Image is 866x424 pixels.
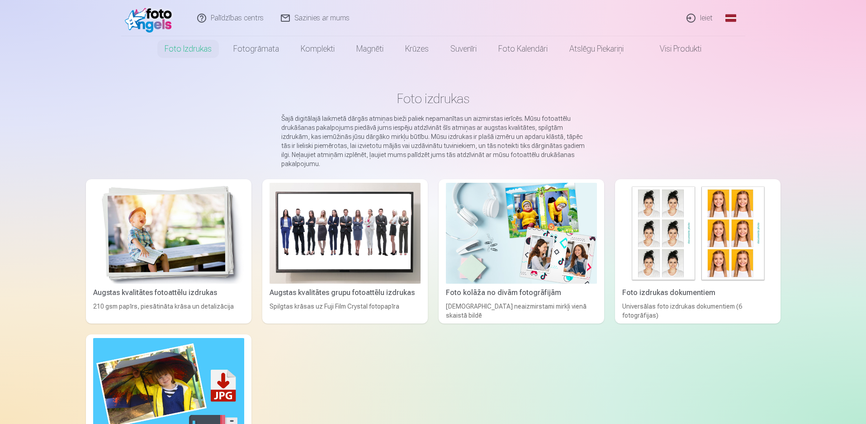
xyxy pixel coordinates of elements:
div: [DEMOGRAPHIC_DATA] neaizmirstami mirkļi vienā skaistā bildē [442,302,601,320]
div: Universālas foto izdrukas dokumentiem (6 fotogrāfijas) [619,302,777,320]
div: Augstas kvalitātes fotoattēlu izdrukas [90,287,248,298]
a: Foto izdrukas dokumentiemFoto izdrukas dokumentiemUniversālas foto izdrukas dokumentiem (6 fotogr... [615,179,781,324]
img: Foto kolāža no divām fotogrāfijām [446,183,597,284]
a: Foto kalendāri [487,36,558,62]
a: Augstas kvalitātes fotoattēlu izdrukasAugstas kvalitātes fotoattēlu izdrukas210 gsm papīrs, piesā... [86,179,251,324]
img: Foto izdrukas dokumentiem [622,183,773,284]
a: Suvenīri [440,36,487,62]
div: Augstas kvalitātes grupu fotoattēlu izdrukas [266,287,424,298]
div: Spilgtas krāsas uz Fuji Film Crystal fotopapīra [266,302,424,320]
p: Šajā digitālajā laikmetā dārgās atmiņas bieži paliek nepamanītas un aizmirstas ierīcēs. Mūsu foto... [281,114,585,168]
h1: Foto izdrukas [93,91,773,107]
img: /fa1 [125,4,177,33]
a: Krūzes [394,36,440,62]
img: Augstas kvalitātes fotoattēlu izdrukas [93,183,244,284]
a: Augstas kvalitātes grupu fotoattēlu izdrukasAugstas kvalitātes grupu fotoattēlu izdrukasSpilgtas ... [262,179,428,324]
a: Fotogrāmata [222,36,290,62]
a: Atslēgu piekariņi [558,36,634,62]
a: Foto kolāža no divām fotogrāfijāmFoto kolāža no divām fotogrāfijām[DEMOGRAPHIC_DATA] neaizmirstam... [439,179,604,324]
a: Komplekti [290,36,345,62]
div: Foto kolāža no divām fotogrāfijām [442,287,601,298]
div: 210 gsm papīrs, piesātināta krāsa un detalizācija [90,302,248,320]
img: Augstas kvalitātes grupu fotoattēlu izdrukas [270,183,421,284]
a: Visi produkti [634,36,712,62]
a: Magnēti [345,36,394,62]
a: Foto izdrukas [154,36,222,62]
div: Foto izdrukas dokumentiem [619,287,777,298]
